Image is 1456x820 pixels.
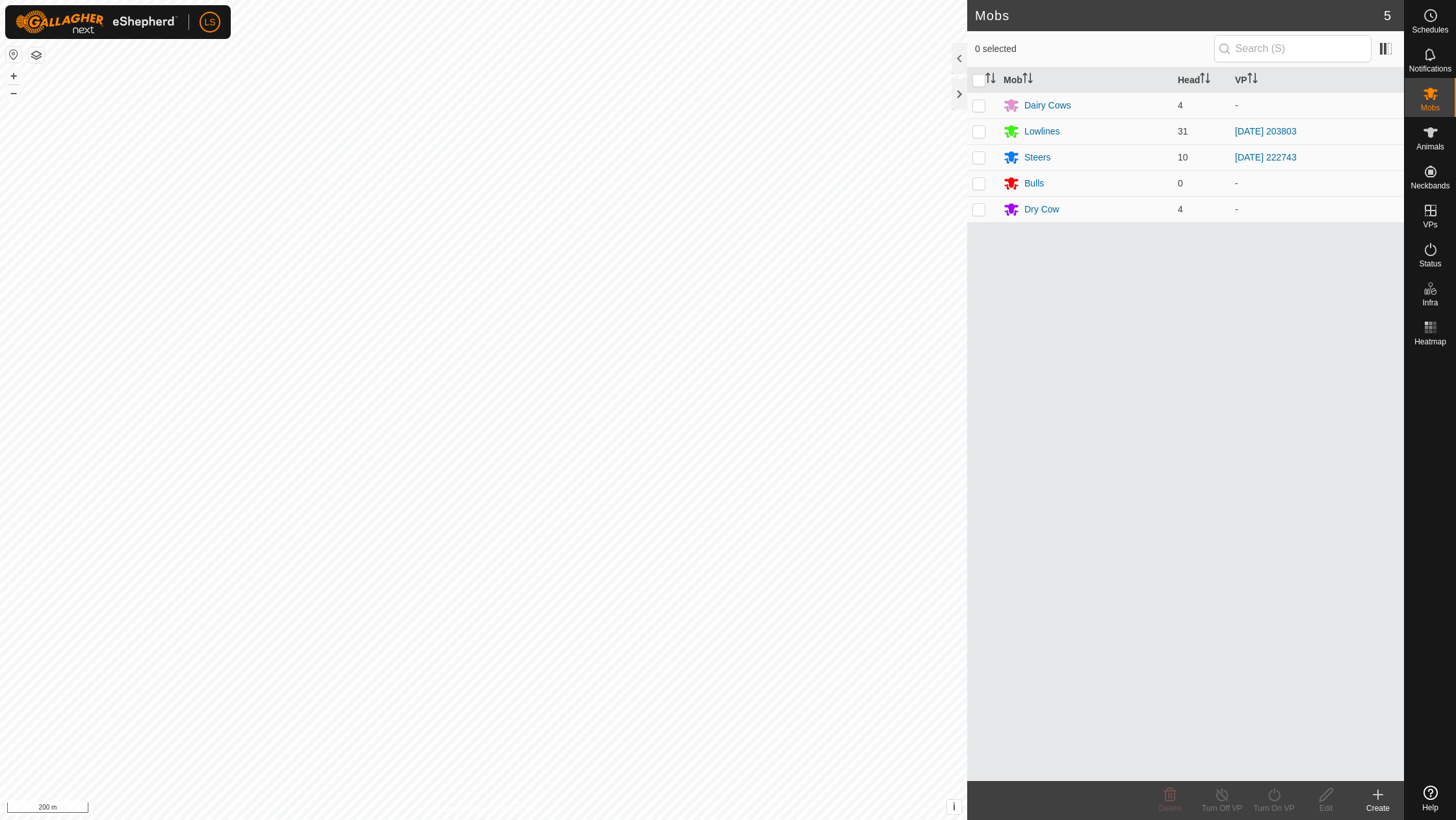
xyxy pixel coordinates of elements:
[1248,802,1300,814] div: Turn On VP
[1214,35,1371,62] input: Search (S)
[6,85,21,101] button: –
[1416,143,1444,151] span: Animals
[1423,221,1437,229] span: VPs
[985,75,996,85] p-sorticon: Activate to sort
[1173,68,1230,93] th: Head
[1230,92,1404,118] td: -
[6,68,21,84] button: +
[497,803,535,815] a: Contact Us
[953,801,955,812] span: i
[1230,170,1404,196] td: -
[1414,338,1446,346] span: Heatmap
[1196,802,1248,814] div: Turn Off VP
[1024,99,1071,112] div: Dairy Cows
[1419,260,1441,268] span: Status
[6,47,21,62] button: Reset Map
[1178,100,1183,110] span: 4
[1247,75,1258,85] p-sorticon: Activate to sort
[1024,125,1059,138] div: Lowlines
[1405,780,1456,817] a: Help
[1230,196,1404,222] td: -
[1024,151,1050,164] div: Steers
[947,800,961,814] button: i
[975,8,1384,23] h2: Mobs
[1024,177,1044,190] div: Bulls
[29,47,44,63] button: Map Layers
[1352,802,1404,814] div: Create
[1022,75,1033,85] p-sorticon: Activate to sort
[1410,182,1449,190] span: Neckbands
[1384,6,1391,25] span: 5
[975,42,1214,56] span: 0 selected
[1235,126,1297,136] a: [DATE] 203803
[1178,204,1183,214] span: 4
[1024,203,1059,216] div: Dry Cow
[1412,26,1448,34] span: Schedules
[204,16,215,29] span: LS
[1409,65,1451,73] span: Notifications
[1178,126,1188,136] span: 31
[1230,68,1404,93] th: VP
[432,803,481,815] a: Privacy Policy
[1422,804,1438,812] span: Help
[1200,75,1210,85] p-sorticon: Activate to sort
[16,10,178,34] img: Gallagher Logo
[998,68,1173,93] th: Mob
[1235,152,1297,162] a: [DATE] 222743
[1178,152,1188,162] span: 10
[1159,804,1182,813] span: Delete
[1421,104,1440,112] span: Mobs
[1178,178,1183,188] span: 0
[1422,299,1438,307] span: Infra
[1300,802,1352,814] div: Edit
